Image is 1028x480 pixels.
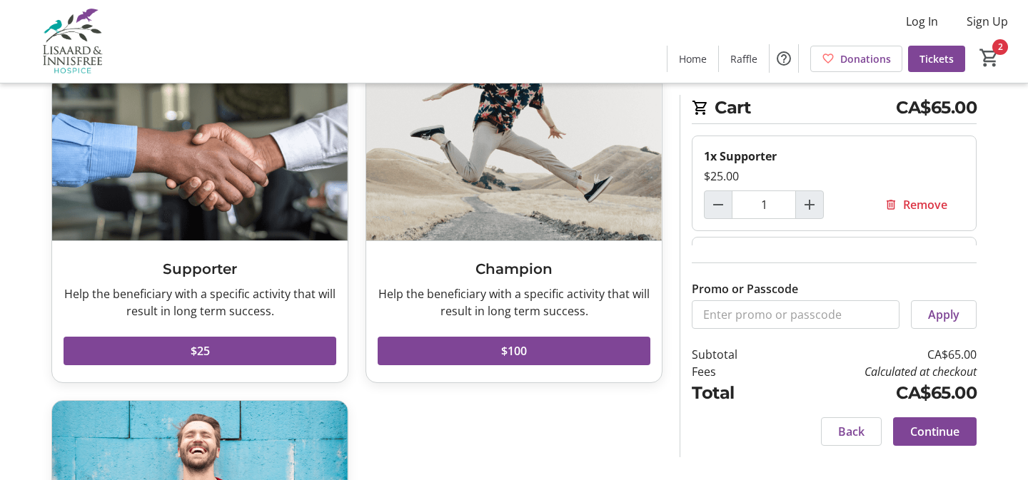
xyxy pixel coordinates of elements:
span: $25 [191,342,210,359]
span: Apply [928,306,959,323]
td: Calculated at checkout [775,363,977,380]
h2: Cart [692,95,977,124]
button: Continue [893,417,977,446]
a: Tickets [908,46,965,72]
span: CA$65.00 [896,95,977,121]
button: Sign Up [955,10,1019,33]
span: Continue [910,423,959,440]
button: Remove [867,190,964,219]
span: Log In [906,13,938,30]
button: Apply [911,300,977,329]
a: Raffle [719,46,769,72]
label: Promo or Passcode [692,280,798,297]
span: Remove [903,196,947,213]
img: Lisaard & Innisfree Hospice's Logo [9,6,136,77]
td: CA$65.00 [775,346,977,363]
span: Sign Up [967,13,1008,30]
input: Supporter Quantity [732,190,796,219]
button: Increment by one [796,191,823,218]
span: Raffle [730,51,757,66]
input: Enter promo or passcode [692,300,899,329]
span: Back [838,423,865,440]
span: Tickets [919,51,954,66]
a: Home [667,46,718,72]
button: $25 [64,337,336,365]
a: Donations [810,46,902,72]
div: Help the beneficiary with a specific activity that will result in long term success. [378,285,650,320]
button: Back [821,417,882,446]
button: Decrement by one [705,191,732,218]
div: $25.00 [704,168,964,185]
h3: Supporter [64,258,336,280]
td: Fees [692,363,775,380]
div: 1x Supporter [704,148,964,165]
button: Log In [895,10,949,33]
div: Help the beneficiary with a specific activity that will result in long term success. [64,285,336,320]
button: $100 [378,337,650,365]
td: Total [692,380,775,406]
td: CA$65.00 [775,380,977,406]
button: Cart [977,45,1002,71]
img: Supporter [52,74,348,240]
span: $100 [501,342,527,359]
span: Donations [840,51,891,66]
td: Subtotal [692,346,775,363]
img: Champion [366,74,662,240]
button: Help [770,44,798,73]
h3: Champion [378,258,650,280]
span: Home [679,51,707,66]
